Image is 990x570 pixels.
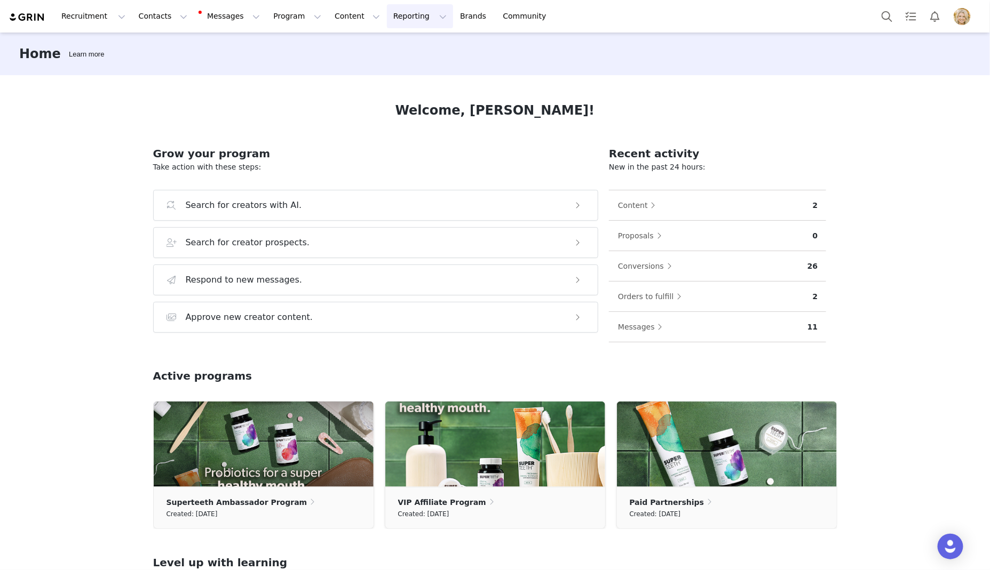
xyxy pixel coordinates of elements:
p: 26 [807,261,818,272]
h2: Grow your program [153,146,599,162]
p: New in the past 24 hours: [609,162,826,173]
img: 0bcc561e-82a4-42cf-929a-73ff5eefd902.jpg [617,402,837,487]
p: Paid Partnerships [630,496,704,508]
h1: Welcome, [PERSON_NAME]! [395,101,595,120]
p: Take action with these steps: [153,162,599,173]
button: Messages [617,318,668,335]
small: Created: [DATE] [398,508,449,520]
img: grin logo [9,12,46,22]
button: Proposals [617,227,667,244]
button: Profile [947,8,981,25]
div: Tooltip anchor [67,49,106,60]
button: Messages [194,4,266,28]
button: Approve new creator content. [153,302,599,333]
p: 2 [813,200,818,211]
button: Reporting [387,4,453,28]
h3: Respond to new messages. [186,274,303,286]
img: e5605fb5-faff-4ce6-a5c8-533d3c9ab2c2.jpg [154,402,374,487]
h3: Search for creators with AI. [186,199,302,212]
small: Created: [DATE] [167,508,218,520]
button: Search for creator prospects. [153,227,599,258]
h3: Home [19,44,61,63]
button: Content [617,197,661,214]
p: VIP Affiliate Program [398,496,486,508]
button: Recruitment [55,4,132,28]
h3: Approve new creator content. [186,311,313,324]
button: Contacts [132,4,194,28]
small: Created: [DATE] [630,508,681,520]
button: Program [267,4,328,28]
p: 2 [813,291,818,302]
a: Community [497,4,558,28]
a: Brands [454,4,496,28]
button: Notifications [923,4,947,28]
button: Respond to new messages. [153,264,599,295]
p: Superteeth Ambassador Program [167,496,307,508]
button: Orders to fulfill [617,288,687,305]
p: 11 [807,322,818,333]
h3: Search for creator prospects. [186,236,310,249]
p: 0 [813,230,818,242]
h2: Active programs [153,368,252,384]
h2: Recent activity [609,146,826,162]
img: bd614058-2e79-4d8e-a695-7269eaaf20d4.jpg [385,402,605,487]
div: Open Intercom Messenger [938,534,963,559]
button: Content [328,4,386,28]
button: Search for creators with AI. [153,190,599,221]
a: Tasks [899,4,923,28]
img: 57e6ff3d-1b6d-468a-ba86-2bd98c03db29.jpg [954,8,971,25]
button: Conversions [617,258,677,275]
button: Search [875,4,899,28]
